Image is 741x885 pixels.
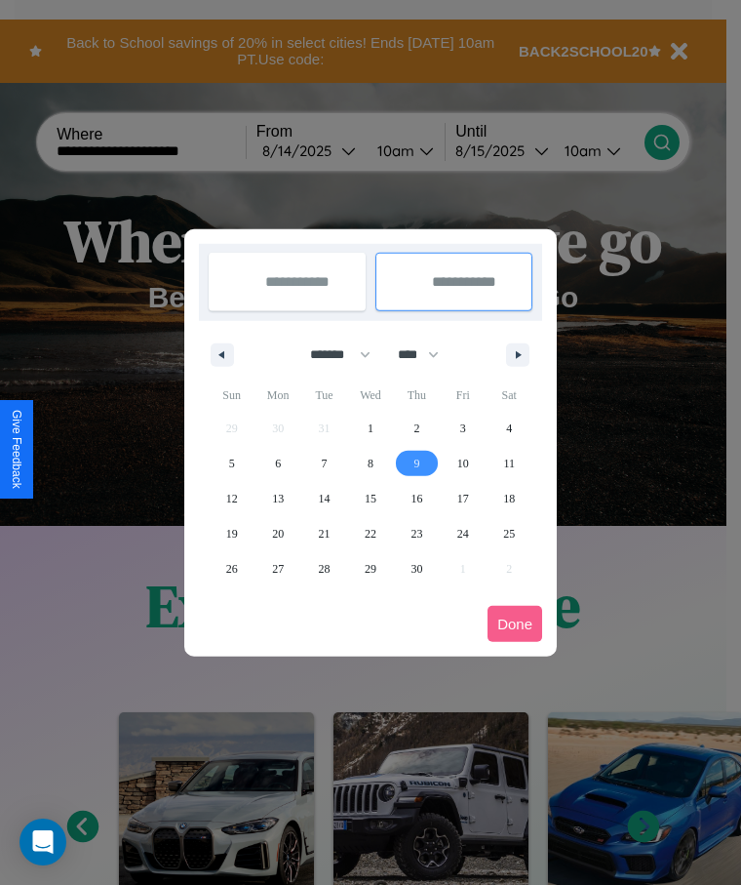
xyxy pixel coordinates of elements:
[365,551,376,586] span: 29
[322,446,328,481] span: 7
[440,516,486,551] button: 24
[457,446,469,481] span: 10
[319,551,331,586] span: 28
[410,516,422,551] span: 23
[440,446,486,481] button: 10
[229,446,235,481] span: 5
[301,516,347,551] button: 21
[457,516,469,551] span: 24
[19,819,66,865] div: Open Intercom Messenger
[368,411,373,446] span: 1
[272,516,284,551] span: 20
[275,446,281,481] span: 6
[394,446,440,481] button: 9
[347,481,393,516] button: 15
[301,380,347,411] span: Tue
[410,551,422,586] span: 30
[347,411,393,446] button: 1
[487,411,532,446] button: 4
[440,411,486,446] button: 3
[254,551,300,586] button: 27
[254,446,300,481] button: 6
[394,551,440,586] button: 30
[209,446,254,481] button: 5
[226,516,238,551] span: 19
[368,446,373,481] span: 8
[347,516,393,551] button: 22
[319,516,331,551] span: 21
[209,516,254,551] button: 19
[487,606,542,642] button: Done
[226,481,238,516] span: 12
[254,516,300,551] button: 20
[413,411,419,446] span: 2
[394,516,440,551] button: 23
[319,481,331,516] span: 14
[365,481,376,516] span: 15
[503,446,515,481] span: 11
[503,481,515,516] span: 18
[503,516,515,551] span: 25
[272,481,284,516] span: 13
[487,380,532,411] span: Sat
[394,411,440,446] button: 2
[347,446,393,481] button: 8
[10,410,23,489] div: Give Feedback
[226,551,238,586] span: 26
[209,380,254,411] span: Sun
[394,380,440,411] span: Thu
[440,481,486,516] button: 17
[457,481,469,516] span: 17
[347,551,393,586] button: 29
[209,551,254,586] button: 26
[440,380,486,411] span: Fri
[301,551,347,586] button: 28
[365,516,376,551] span: 22
[301,446,347,481] button: 7
[301,481,347,516] button: 14
[254,380,300,411] span: Mon
[272,551,284,586] span: 27
[487,446,532,481] button: 11
[209,481,254,516] button: 12
[487,516,532,551] button: 25
[394,481,440,516] button: 16
[506,411,512,446] span: 4
[347,380,393,411] span: Wed
[487,481,532,516] button: 18
[460,411,466,446] span: 3
[410,481,422,516] span: 16
[413,446,419,481] span: 9
[254,481,300,516] button: 13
